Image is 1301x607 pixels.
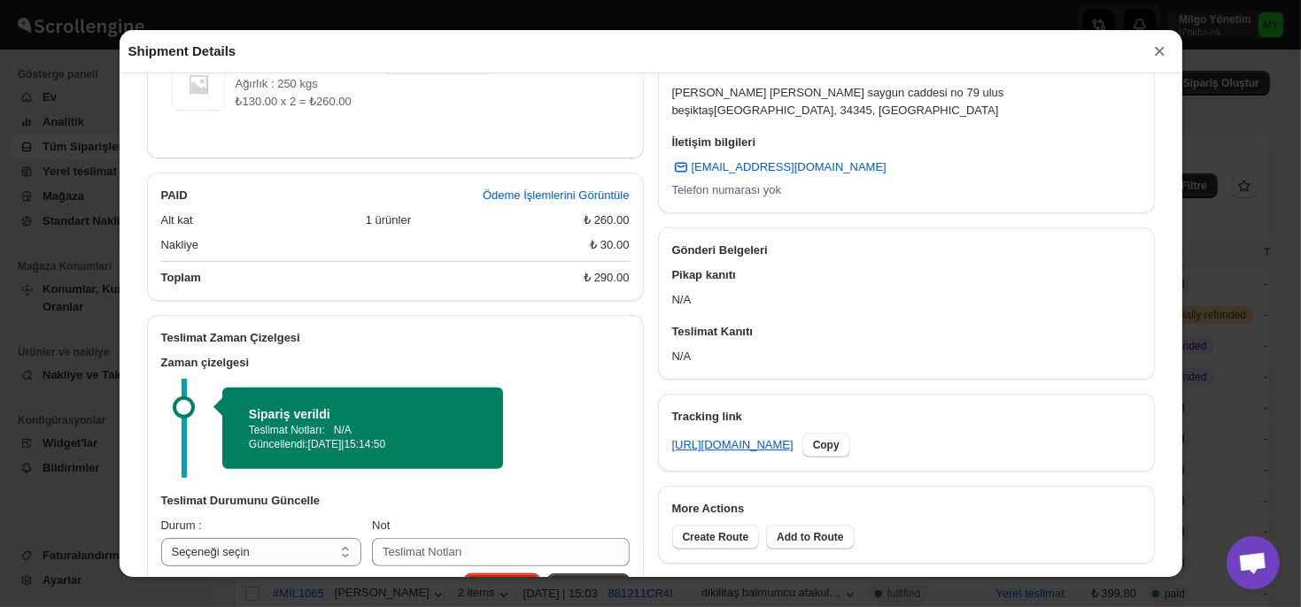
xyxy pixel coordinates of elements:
span: Durum : [161,519,202,532]
div: [PERSON_NAME] [PERSON_NAME] saygun caddesi no 79 ulus beşiktaş [GEOGRAPHIC_DATA], 34345, [GEOGRAP... [672,84,1004,119]
p: N/A [334,423,352,437]
b: Toplam [161,271,201,284]
div: ₺ 30.00 [590,236,629,254]
span: Create Route [683,530,749,544]
h2: Gönderi Belgeleri [672,242,1141,259]
h3: Pikap kanıtı [672,266,1141,284]
span: Ödeme İşlemlerini Görüntüle [483,187,629,204]
h3: Teslimat Durumunu Güncelle [161,492,630,510]
h2: Sipariş verildi [249,405,476,423]
button: Güncelleme [547,573,629,598]
div: N/A [658,316,1155,380]
div: ₺ 260.00 [584,211,629,229]
button: Add to Route [766,525,854,549]
h3: Teslimat Kanıtı [672,323,1141,341]
h3: İletişim bilgileri [672,134,1141,151]
div: Açık sohbet [1227,536,1280,589]
div: N/A [658,259,1155,316]
span: ₺130.00 x 2 = ₺260.00 [236,95,352,108]
span: Add to Route [777,530,843,544]
span: Not [372,519,390,532]
button: Copy [802,433,850,457]
button: Create Route [672,525,760,549]
span: [DATE] | 15:14:50 [308,438,386,450]
button: × [1146,39,1173,64]
p: Güncellendi: [249,437,476,451]
span: [EMAIL_ADDRESS][DOMAIN_NAME] [692,158,887,176]
a: [URL][DOMAIN_NAME] [672,436,794,454]
span: Ağırlık : 250 kgs [236,77,318,90]
button: İptal etmek [464,573,541,598]
input: Teslimat Notları [372,538,629,566]
h2: Shipment Details [128,42,236,60]
h3: Tracking link [672,408,1141,426]
div: Alt kat [161,211,352,229]
button: Ödeme İşlemlerini Görüntüle [472,181,639,210]
h2: Teslimat Zaman Çizelgesi [161,329,630,347]
h2: PAID [161,187,188,204]
a: [EMAIL_ADDRESS][DOMAIN_NAME] [662,153,897,181]
div: Nakliye [161,236,577,254]
div: ₺ 290.00 [584,269,629,287]
h3: Zaman çizelgesi [161,354,630,372]
span: Copy [813,438,840,452]
p: Teslimat Notları: [249,423,325,437]
h3: More Actions [672,500,1141,518]
div: 1 ürünler [366,211,569,229]
span: Telefon numarası yok [672,183,782,196]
